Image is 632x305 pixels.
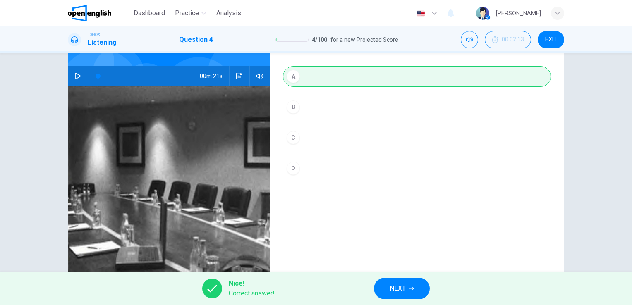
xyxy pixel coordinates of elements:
img: en [416,10,426,17]
img: OpenEnglish logo [68,5,111,21]
button: EXIT [538,31,564,48]
button: Practice [172,6,210,21]
span: Analysis [216,8,241,18]
h1: Question 4 [179,35,213,45]
div: [PERSON_NAME] [496,8,541,18]
img: Profile picture [476,7,489,20]
button: Analysis [213,6,244,21]
button: Click to see the audio transcription [233,66,246,86]
span: for a new Projected Score [330,35,398,45]
div: Mute [461,31,478,48]
button: 00:02:13 [485,31,531,48]
button: Dashboard [130,6,168,21]
span: 00:02:13 [502,36,524,43]
span: Correct answer! [229,288,275,298]
span: Practice [175,8,199,18]
span: Nice! [229,279,275,288]
button: NEXT [374,278,430,299]
a: OpenEnglish logo [68,5,130,21]
div: Hide [485,31,531,48]
img: Photographs [68,86,270,287]
span: 00m 21s [200,66,229,86]
span: Dashboard [134,8,165,18]
span: TOEIC® [88,32,100,38]
h1: Listening [88,38,117,48]
span: EXIT [545,36,557,43]
span: 4 / 100 [312,35,327,45]
span: NEXT [390,283,406,294]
